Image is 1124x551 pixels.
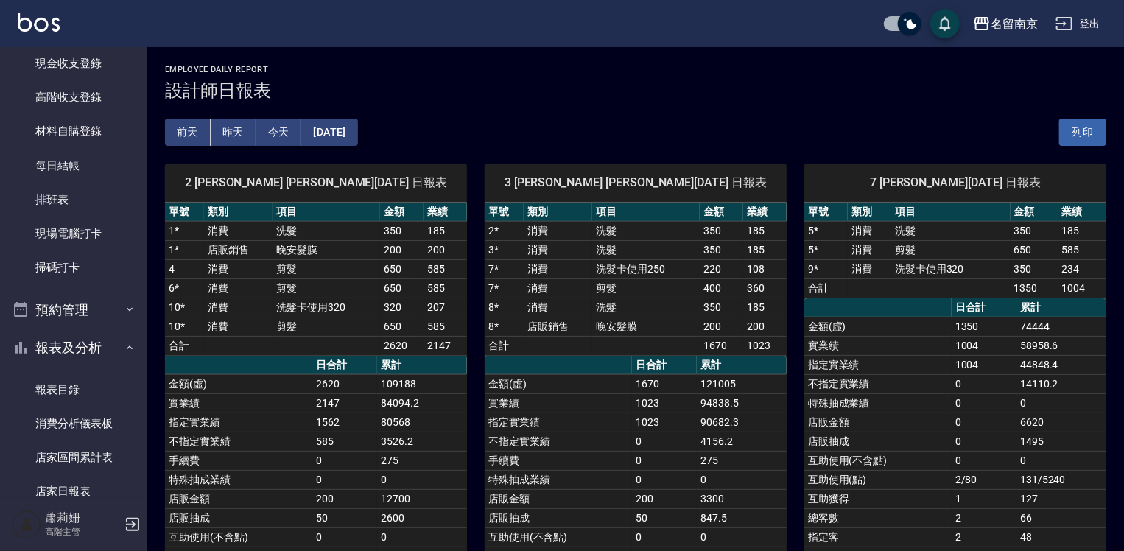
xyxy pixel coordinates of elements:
td: 4156.2 [697,432,787,451]
td: 剪髮 [273,278,380,298]
td: 剪髮 [273,317,380,336]
th: 累計 [377,356,467,375]
td: 185 [743,298,787,317]
td: 不指定實業績 [165,432,312,451]
td: 0 [952,393,1016,413]
td: 1562 [312,413,377,432]
td: 350 [700,240,743,259]
th: 類別 [524,203,592,222]
td: 350 [380,221,424,240]
td: 200 [312,489,377,508]
button: 名留南京 [967,9,1044,39]
td: 585 [424,259,467,278]
td: 14110.2 [1016,374,1106,393]
td: 0 [1016,451,1106,470]
td: 585 [1058,240,1106,259]
td: 2 [952,527,1016,547]
td: 剪髮 [273,259,380,278]
td: 275 [377,451,467,470]
td: 洗髮卡使用320 [273,298,380,317]
th: 業績 [743,203,787,222]
td: 指定實業績 [165,413,312,432]
td: 消費 [204,221,273,240]
button: 前天 [165,119,211,146]
td: 585 [424,278,467,298]
td: 消費 [524,259,592,278]
td: 44848.4 [1016,355,1106,374]
td: 121005 [697,374,787,393]
td: 0 [312,527,377,547]
td: 不指定實業績 [804,374,952,393]
a: 現金收支登錄 [6,46,141,80]
td: 1495 [1016,432,1106,451]
td: 消費 [848,259,891,278]
td: 650 [380,317,424,336]
h2: Employee Daily Report [165,65,1106,74]
td: 3526.2 [377,432,467,451]
span: 7 [PERSON_NAME][DATE] 日報表 [822,175,1089,190]
td: 90682.3 [697,413,787,432]
td: 0 [952,451,1016,470]
span: 2 [PERSON_NAME] [PERSON_NAME][DATE] 日報表 [183,175,449,190]
a: 每日結帳 [6,149,141,183]
button: 昨天 [211,119,256,146]
td: 350 [700,221,743,240]
span: 3 [PERSON_NAME] [PERSON_NAME][DATE] 日報表 [502,175,769,190]
th: 項目 [891,203,1010,222]
button: [DATE] [301,119,357,146]
td: 消費 [524,221,592,240]
td: 1023 [743,336,787,355]
td: 200 [743,317,787,336]
td: 1004 [952,355,1016,374]
td: 350 [1011,221,1058,240]
td: 店販抽成 [485,508,632,527]
td: 金額(虛) [804,317,952,336]
td: 350 [700,298,743,317]
td: 1004 [1058,278,1106,298]
td: 消費 [204,259,273,278]
td: 200 [380,240,424,259]
td: 84094.2 [377,393,467,413]
a: 報表目錄 [6,373,141,407]
td: 66 [1016,508,1106,527]
button: 報表及分析 [6,329,141,367]
button: 列印 [1059,119,1106,146]
a: 店家區間累計表 [6,441,141,474]
td: 2147 [312,393,377,413]
p: 高階主管 [45,525,120,538]
td: 50 [632,508,697,527]
a: 排班表 [6,183,141,217]
td: 1023 [632,393,697,413]
td: 2620 [312,374,377,393]
td: 特殊抽成業績 [165,470,312,489]
td: 585 [424,317,467,336]
th: 類別 [204,203,273,222]
td: 185 [743,221,787,240]
td: 不指定實業績 [485,432,632,451]
td: 店販銷售 [204,240,273,259]
td: 400 [700,278,743,298]
th: 金額 [700,203,743,222]
td: 200 [424,240,467,259]
td: 總客數 [804,508,952,527]
td: 0 [697,470,787,489]
th: 項目 [592,203,700,222]
td: 48 [1016,527,1106,547]
button: save [930,9,960,38]
td: 50 [312,508,377,527]
a: 材料自購登錄 [6,114,141,148]
td: 350 [1011,259,1058,278]
td: 185 [1058,221,1106,240]
td: 0 [952,432,1016,451]
td: 店販銷售 [524,317,592,336]
td: 131/5240 [1016,470,1106,489]
td: 0 [632,470,697,489]
th: 單號 [165,203,204,222]
td: 互助獲得 [804,489,952,508]
td: 店販抽成 [165,508,312,527]
td: 0 [312,470,377,489]
td: 剪髮 [891,240,1010,259]
td: 0 [632,451,697,470]
td: 650 [1011,240,1058,259]
td: 360 [743,278,787,298]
